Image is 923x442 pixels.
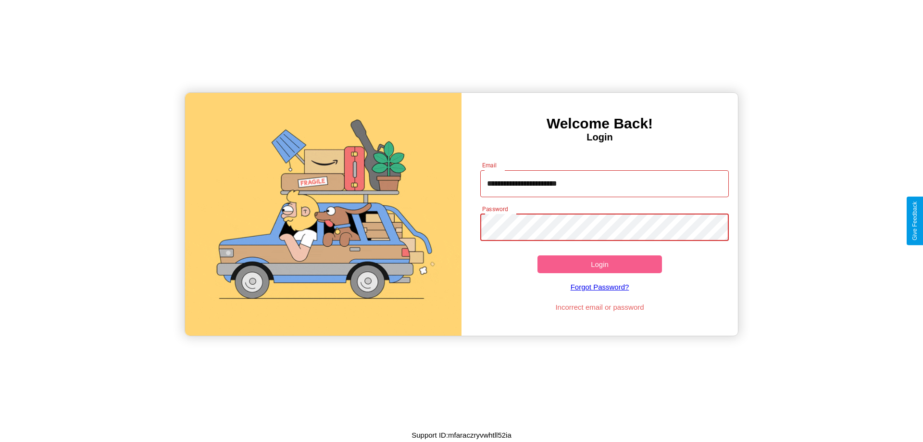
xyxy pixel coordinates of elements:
[482,205,508,213] label: Password
[911,202,918,240] div: Give Feedback
[537,255,662,273] button: Login
[482,161,497,169] label: Email
[185,93,461,336] img: gif
[475,273,724,301] a: Forgot Password?
[461,132,738,143] h4: Login
[461,115,738,132] h3: Welcome Back!
[475,301,724,314] p: Incorrect email or password
[412,429,511,442] p: Support ID: mfaraczryvwhtll52ia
